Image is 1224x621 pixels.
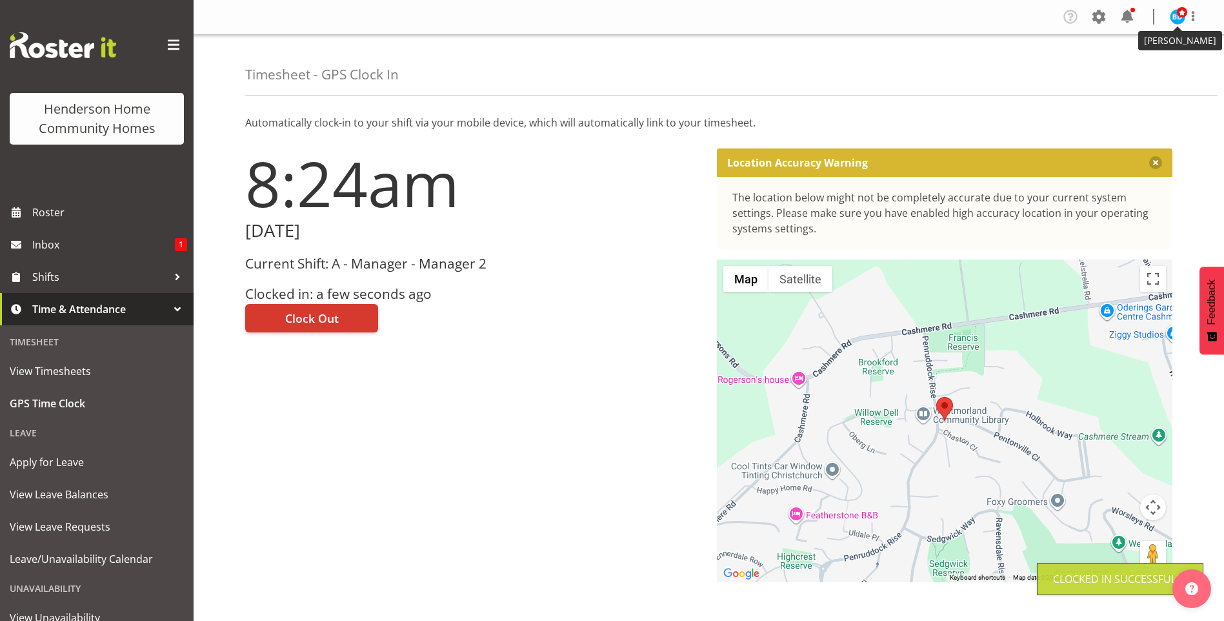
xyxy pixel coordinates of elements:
span: GPS Time Clock [10,394,184,413]
h4: Timesheet - GPS Clock In [245,67,399,82]
a: View Timesheets [3,355,190,387]
h1: 8:24am [245,148,701,218]
button: Map camera controls [1140,494,1166,520]
button: Drag Pegman onto the map to open Street View [1140,541,1166,567]
a: View Leave Balances [3,478,190,511]
a: Open this area in Google Maps (opens a new window) [720,565,763,582]
h2: [DATE] [245,221,701,241]
button: Show satellite imagery [768,266,832,292]
button: Clock Out [245,304,378,332]
p: Location Accuracy Warning [727,156,868,169]
div: Clocked in Successfully [1053,571,1187,587]
h3: Current Shift: A - Manager - Manager 2 [245,256,701,271]
span: View Leave Balances [10,485,184,504]
h3: Clocked in: a few seconds ago [245,287,701,301]
span: View Leave Requests [10,517,184,536]
span: Map data ©2025 Google [1013,574,1083,581]
button: Toggle fullscreen view [1140,266,1166,292]
a: Apply for Leave [3,446,190,478]
div: Timesheet [3,329,190,355]
p: Automatically clock-in to your shift via your mobile device, which will automatically link to you... [245,115,1172,130]
button: Close message [1149,156,1162,169]
span: 1 [175,238,187,251]
span: Roster [32,203,187,222]
img: barbara-dunlop8515.jpg [1170,9,1185,25]
img: help-xxl-2.png [1185,582,1198,595]
a: View Leave Requests [3,511,190,543]
button: Feedback - Show survey [1199,267,1224,354]
span: Clock Out [285,310,339,327]
a: GPS Time Clock [3,387,190,420]
span: Time & Attendance [32,300,168,319]
div: Leave [3,420,190,446]
span: Leave/Unavailability Calendar [10,549,184,569]
div: The location below might not be completely accurate due to your current system settings. Please m... [732,190,1158,236]
span: Apply for Leave [10,453,184,472]
img: Google [720,565,763,582]
span: Feedback [1206,280,1218,325]
button: Keyboard shortcuts [950,573,1005,582]
a: Leave/Unavailability Calendar [3,543,190,575]
span: Inbox [32,235,175,254]
span: Shifts [32,267,168,287]
div: Unavailability [3,575,190,602]
div: Henderson Home Community Homes [23,99,171,138]
img: Rosterit website logo [10,32,116,58]
span: View Timesheets [10,361,184,381]
button: Show street map [723,266,768,292]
